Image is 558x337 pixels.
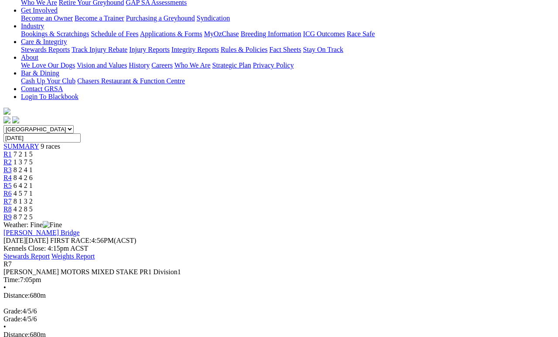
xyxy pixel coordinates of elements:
a: ICG Outcomes [303,30,345,37]
input: Select date [3,133,81,143]
div: Kennels Close: 4:15pm ACST [3,245,555,252]
a: Care & Integrity [21,38,67,45]
span: • [3,323,6,330]
div: 4/5/6 [3,307,555,315]
a: Become a Trainer [75,14,124,22]
div: 4/5/6 [3,315,555,323]
a: Race Safe [347,30,374,37]
a: Weights Report [51,252,95,260]
a: Fact Sheets [269,46,301,53]
span: • [3,284,6,291]
a: About [21,54,38,61]
span: 4 5 7 1 [14,190,33,197]
a: Become an Owner [21,14,73,22]
a: Login To Blackbook [21,93,78,100]
span: 8 2 4 1 [14,166,33,174]
div: [PERSON_NAME] MOTORS MIXED STAKE PR1 Division1 [3,268,555,276]
a: Purchasing a Greyhound [126,14,195,22]
a: Who We Are [174,61,211,69]
span: R7 [3,260,12,268]
a: Careers [151,61,173,69]
span: Grade: [3,315,23,323]
span: 7 2 1 5 [14,150,33,158]
a: Stewards Report [3,252,50,260]
span: 1 3 7 5 [14,158,33,166]
span: FIRST RACE: [50,237,91,244]
a: Schedule of Fees [91,30,138,37]
a: Strategic Plan [212,61,251,69]
a: Privacy Policy [253,61,294,69]
a: Injury Reports [129,46,170,53]
a: R2 [3,158,12,166]
a: Chasers Restaurant & Function Centre [77,77,185,85]
span: [DATE] [3,237,26,244]
span: 8 7 2 5 [14,213,33,221]
div: Get Involved [21,14,555,22]
div: Bar & Dining [21,77,555,85]
a: R6 [3,190,12,197]
a: History [129,61,150,69]
a: [PERSON_NAME] Bridge [3,229,80,236]
a: R4 [3,174,12,181]
span: 9 races [41,143,60,150]
a: Applications & Forms [140,30,202,37]
span: 4 2 8 5 [14,205,33,213]
a: Integrity Reports [171,46,219,53]
span: 6 4 2 1 [14,182,33,189]
a: Rules & Policies [221,46,268,53]
img: Fine [43,221,62,229]
a: Bookings & Scratchings [21,30,89,37]
a: MyOzChase [204,30,239,37]
a: R3 [3,166,12,174]
a: Stewards Reports [21,46,70,53]
a: Vision and Values [77,61,127,69]
img: twitter.svg [12,116,19,123]
div: 680m [3,292,555,300]
div: About [21,61,555,69]
a: R9 [3,213,12,221]
a: R1 [3,150,12,158]
img: facebook.svg [3,116,10,123]
div: Care & Integrity [21,46,555,54]
img: logo-grsa-white.png [3,108,10,115]
span: Time: [3,276,20,283]
a: We Love Our Dogs [21,61,75,69]
a: SUMMARY [3,143,39,150]
a: Bar & Dining [21,69,59,77]
span: 8 1 3 2 [14,197,33,205]
span: [DATE] [3,237,48,244]
a: R5 [3,182,12,189]
div: Industry [21,30,555,38]
a: Track Injury Rebate [71,46,127,53]
a: Industry [21,22,44,30]
a: Breeding Information [241,30,301,37]
div: 7:05pm [3,276,555,284]
span: 4:56PM(ACST) [50,237,136,244]
span: Weather: Fine [3,221,62,228]
span: Distance: [3,292,30,299]
a: Stay On Track [303,46,343,53]
span: Grade: [3,307,23,315]
a: R7 [3,197,12,205]
a: Contact GRSA [21,85,63,92]
a: R8 [3,205,12,213]
a: Get Involved [21,7,58,14]
a: Cash Up Your Club [21,77,75,85]
span: 8 4 2 6 [14,174,33,181]
a: Syndication [197,14,230,22]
